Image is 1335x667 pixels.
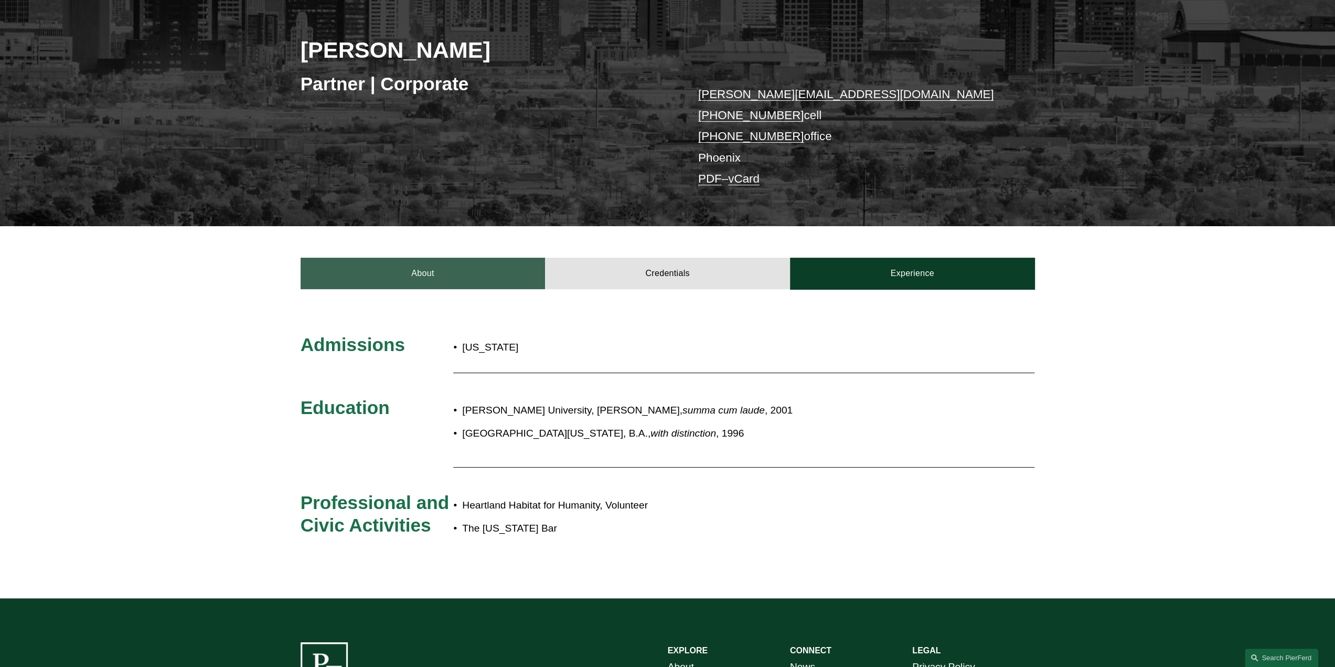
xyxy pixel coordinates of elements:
em: with distinction [650,428,716,439]
span: Education [301,397,390,418]
a: Search this site [1245,649,1318,667]
span: Admissions [301,334,405,355]
a: [PHONE_NUMBER] [698,130,804,143]
p: [PERSON_NAME] University, [PERSON_NAME], , 2001 [462,401,943,420]
em: summa cum laude [682,405,765,416]
p: The [US_STATE] Bar [462,520,943,538]
a: vCard [728,172,760,185]
a: Experience [790,258,1035,289]
a: [PHONE_NUMBER] [698,109,804,122]
p: [GEOGRAPHIC_DATA][US_STATE], B.A., , 1996 [462,425,943,443]
a: Credentials [545,258,790,289]
strong: LEGAL [912,646,941,655]
p: [US_STATE] [462,338,729,357]
a: [PERSON_NAME][EMAIL_ADDRESS][DOMAIN_NAME] [698,88,994,101]
strong: CONNECT [790,646,831,655]
strong: EXPLORE [668,646,708,655]
p: Heartland Habitat for Humanity, Volunteer [462,496,943,515]
a: PDF [698,172,722,185]
span: Professional and Civic Activities [301,492,454,536]
a: About [301,258,546,289]
p: cell office Phoenix – [698,84,1004,190]
h3: Partner | Corporate [301,72,668,96]
h2: [PERSON_NAME] [301,36,668,63]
